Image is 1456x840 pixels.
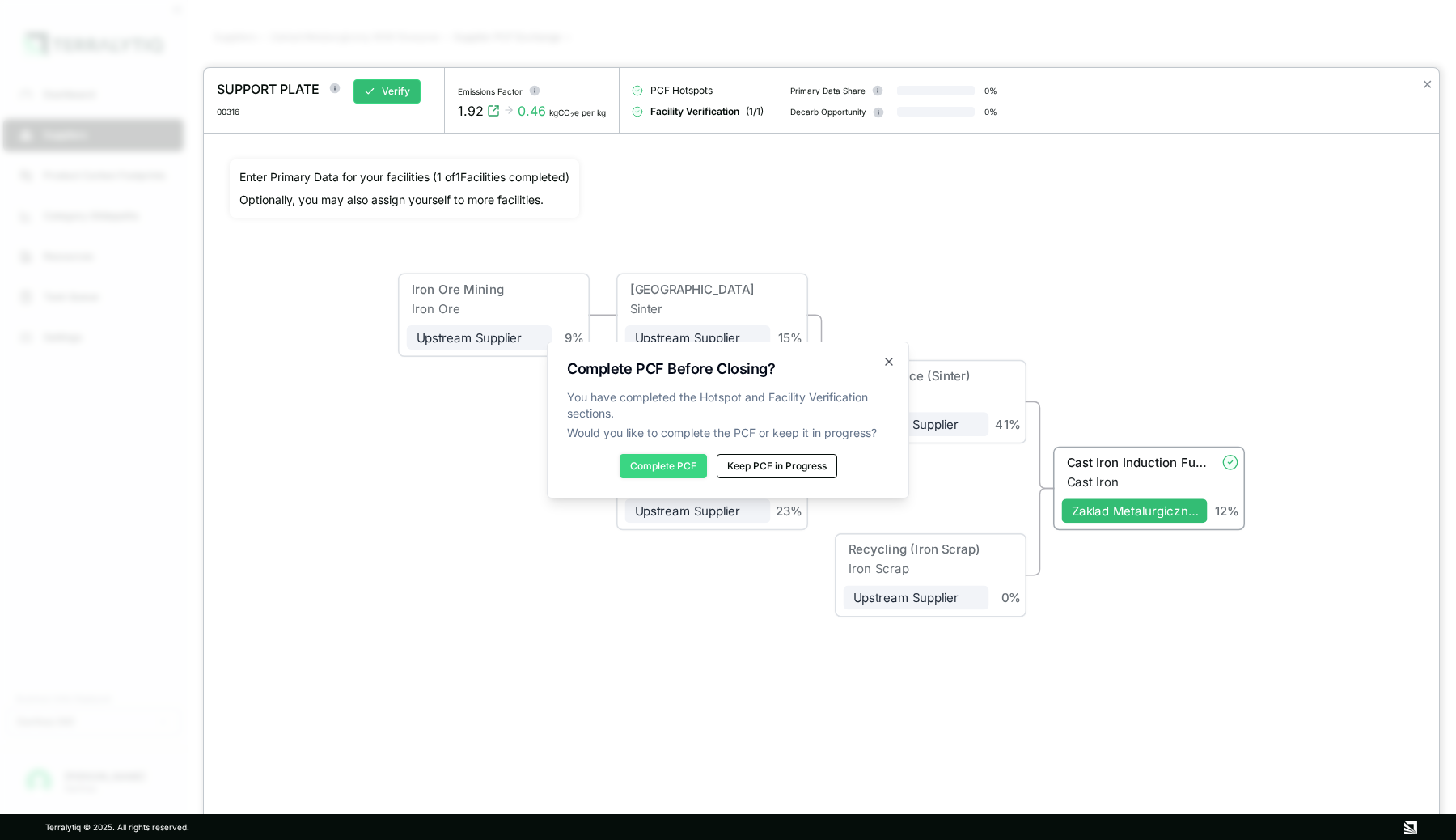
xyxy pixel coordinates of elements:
span: Would you like to complete the PCF or keep it in progress? [567,425,889,441]
div: Pig Iron [849,388,989,402]
div: Iron Scrap [849,561,989,575]
div: Upstream Supplier [635,330,761,345]
div: 23 % [776,503,802,518]
div: Sinter [630,301,771,316]
div: 9 % [565,330,584,345]
g: Edge from 5 to 6 [1016,489,1064,575]
button: Keep PCF in Progress [717,454,837,478]
div: Upstream Supplier [635,503,761,518]
div: 0 % [1001,590,1021,605]
div: 12 % [1215,503,1239,518]
g: Edge from 2 to 4 [798,315,846,401]
g: Edge from 4 to 6 [1016,401,1064,488]
div: 41 % [995,417,1021,431]
svg: View audit trail [487,104,500,117]
div: Cast Iron [1067,474,1208,489]
button: Complete PCF [620,454,707,478]
div: Cast Iron Induction Furnace [1067,455,1208,469]
div: Zaklad Metalurgiczny WSK Rzeszow [1072,503,1200,518]
div: Upstream Supplier [417,330,543,345]
div: Recycling (Iron Scrap) [849,541,981,556]
div: Iron Ore Mining [412,282,543,296]
div: 15 % [778,330,802,345]
h2: Complete PCF Before Closing? [567,362,889,376]
div: Iron Ore [412,301,552,316]
div: Iron Furnace (Sinter) [849,368,980,383]
div: Upstream Supplier [853,417,980,431]
div: Upstream Supplier [853,590,980,605]
span: You have completed the Hotspot and Facility Verification sections. [567,389,889,422]
div: [GEOGRAPHIC_DATA] [630,282,761,296]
